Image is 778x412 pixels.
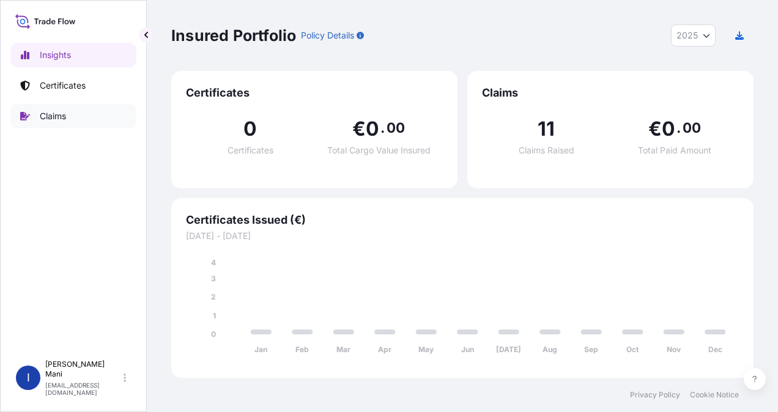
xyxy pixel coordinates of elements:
tspan: Sep [584,345,598,354]
a: Insights [10,43,136,67]
p: Policy Details [301,29,354,42]
span: 0 [243,119,257,139]
tspan: Nov [667,345,681,354]
span: Certificates [186,86,443,100]
p: [PERSON_NAME] Mani [45,359,121,379]
span: 0 [662,119,675,139]
tspan: 3 [211,274,216,283]
span: 0 [366,119,379,139]
tspan: 0 [211,329,216,339]
span: 00 [387,123,405,133]
span: Certificates Issued (€) [186,213,739,227]
span: [DATE] - [DATE] [186,230,739,242]
span: € [648,119,662,139]
tspan: Apr [378,345,391,354]
a: Privacy Policy [630,390,680,400]
span: Total Paid Amount [638,146,711,155]
a: Claims [10,104,136,128]
p: Claims [40,110,66,122]
span: Claims [482,86,739,100]
button: Year Selector [671,24,716,46]
p: [EMAIL_ADDRESS][DOMAIN_NAME] [45,381,121,396]
tspan: 4 [211,258,216,267]
p: Certificates [40,79,86,92]
a: Cookie Notice [690,390,739,400]
span: € [352,119,366,139]
span: Total Cargo Value Insured [327,146,431,155]
tspan: Jan [254,345,267,354]
tspan: 1 [213,311,216,320]
span: 00 [683,123,701,133]
span: 2025 [676,29,698,42]
tspan: Feb [295,345,309,354]
span: Certificates [228,146,273,155]
p: Insured Portfolio [171,26,296,45]
span: . [380,123,385,133]
span: I [27,372,30,384]
tspan: [DATE] [496,345,521,354]
tspan: Jun [461,345,474,354]
tspan: May [418,345,434,354]
span: 11 [538,119,555,139]
a: Certificates [10,73,136,98]
tspan: Oct [626,345,639,354]
tspan: 2 [211,292,216,301]
tspan: Aug [543,345,557,354]
span: . [676,123,681,133]
tspan: Mar [336,345,350,354]
tspan: Dec [708,345,722,354]
p: Insights [40,49,71,61]
span: Claims Raised [519,146,574,155]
